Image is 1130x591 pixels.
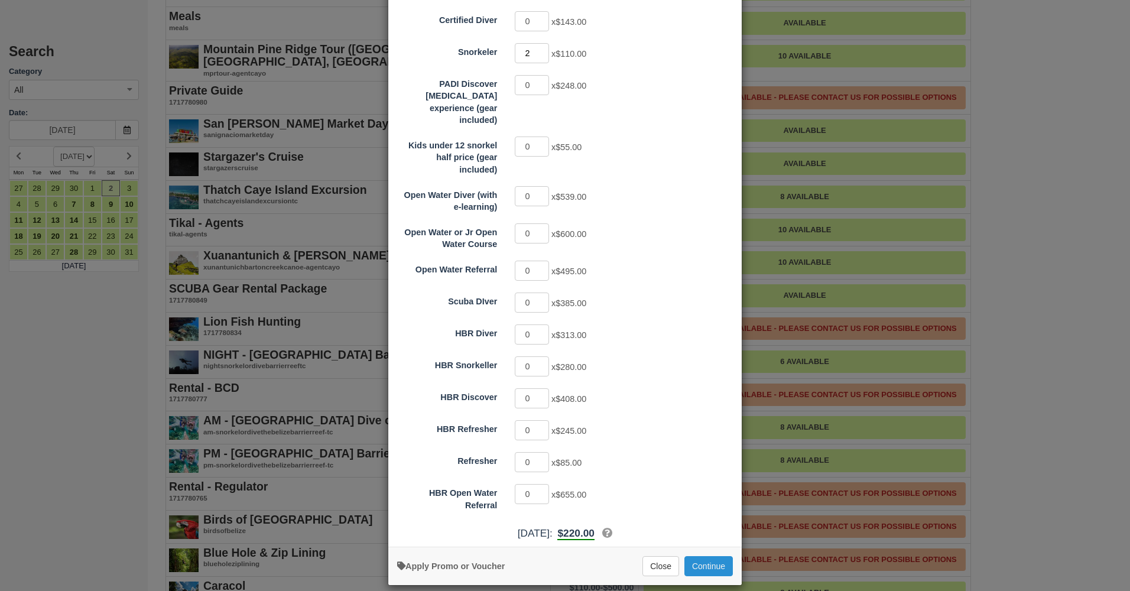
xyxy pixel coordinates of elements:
[388,419,506,436] label: HBR Refresher
[556,458,582,467] span: $85.00
[551,298,586,308] span: x
[551,81,586,90] span: x
[556,426,586,436] span: $245.00
[388,42,506,59] label: Snorkeler
[515,484,549,504] input: HBR Open Water Referral
[551,394,586,404] span: x
[551,330,586,340] span: x
[388,10,506,27] label: Certified Diver
[556,490,586,499] span: $655.00
[551,229,586,239] span: x
[556,330,586,340] span: $313.00
[388,259,506,276] label: Open Water Referral
[515,324,549,345] input: HBR Diver
[388,451,506,467] label: Refresher
[551,17,586,27] span: x
[551,362,586,372] span: x
[515,261,549,281] input: Open Water Referral
[556,267,586,276] span: $495.00
[515,388,549,408] input: HBR Discover
[515,420,549,440] input: HBR Refresher
[515,43,549,63] input: Snorkeler
[515,293,549,313] input: Scuba DIver
[388,222,506,251] label: Open Water or Jr Open Water Course
[515,75,549,95] input: PADI Discover Scuba Diving experience (gear included)
[551,267,586,276] span: x
[551,490,586,499] span: x
[551,49,586,59] span: x
[388,291,506,308] label: Scuba DIver
[388,483,506,511] label: HBR Open Water Referral
[515,11,549,31] input: Certified Diver
[556,81,586,90] span: $248.00
[388,355,506,372] label: HBR Snorkeller
[551,192,586,202] span: x
[515,186,549,206] input: Open Water Diver (with e-learning)
[515,356,549,376] input: HBR Snorkeller
[556,192,586,202] span: $539.00
[551,142,582,152] span: x
[684,556,733,576] button: Add to Booking
[556,17,586,27] span: $143.00
[388,526,742,541] div: [DATE]:
[556,298,586,308] span: $385.00
[388,74,506,126] label: PADI Discover Scuba Diving experience (gear included)
[551,458,582,467] span: x
[515,223,549,243] input: Open Water or Jr Open Water Course
[556,362,586,372] span: $280.00
[515,452,549,472] input: Refresher
[557,527,594,539] span: $220.00
[388,135,506,176] label: Kids under 12 snorkel half price (gear included)
[397,561,505,571] a: Apply Voucher
[515,137,549,157] input: Kids under 12 snorkel half price (gear included)
[556,49,586,59] span: $110.00
[388,185,506,213] label: Open Water Diver (with e-learning)
[556,229,586,239] span: $600.00
[388,387,506,404] label: HBR Discover
[556,142,582,152] span: $55.00
[551,426,586,436] span: x
[642,556,679,576] button: Close
[556,394,586,404] span: $408.00
[388,323,506,340] label: HBR Diver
